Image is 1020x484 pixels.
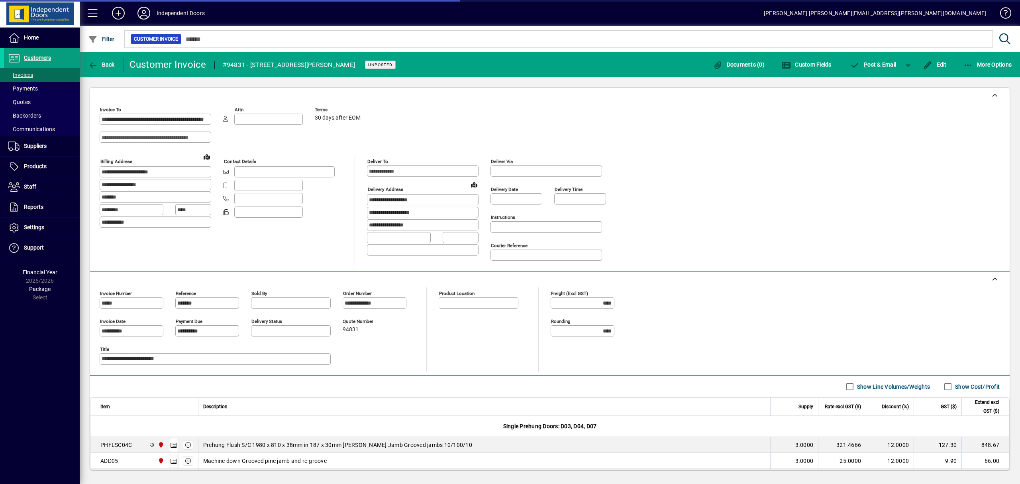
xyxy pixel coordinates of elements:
mat-label: Rounding [551,319,570,324]
a: View on map [468,178,481,191]
a: Payments [4,82,80,95]
a: Products [4,157,80,177]
mat-label: Delivery time [555,187,583,192]
button: Edit [921,57,949,72]
span: Unposted [368,62,392,67]
span: Backorders [8,112,41,119]
mat-label: Title [100,346,109,352]
span: Edit [923,61,947,68]
span: Settings [24,224,44,230]
span: Package [29,286,51,292]
span: Supply [798,402,813,411]
a: Knowledge Base [994,2,1010,28]
mat-label: Attn [235,107,243,112]
mat-label: Deliver via [491,159,513,164]
button: Back [86,57,117,72]
a: Settings [4,218,80,238]
mat-label: Reference [176,291,196,296]
mat-label: Instructions [491,214,515,220]
span: P [864,61,867,68]
span: 3.0000 [795,457,814,465]
div: Single Prehung Doors: D03, D04, D07 [90,416,1009,437]
span: 3.0000 [795,441,814,449]
a: View on map [200,150,213,163]
td: 66.00 [961,453,1009,469]
button: Add [106,6,131,20]
div: ADD05 [100,457,118,465]
div: 25.0000 [823,457,861,465]
span: Machine down Grooved pine jamb and re-groove [203,457,327,465]
span: Terms [315,107,363,112]
a: Support [4,238,80,258]
mat-label: Invoice date [100,319,126,324]
div: [PERSON_NAME] [PERSON_NAME][EMAIL_ADDRESS][PERSON_NAME][DOMAIN_NAME] [764,7,986,20]
span: Custom Fields [781,61,832,68]
button: Post & Email [846,57,900,72]
mat-label: Sold by [251,291,267,296]
span: Support [24,244,44,251]
button: Profile [131,6,157,20]
mat-label: Invoice To [100,107,121,112]
td: 12.0000 [866,437,914,453]
button: Filter [86,32,117,46]
span: Customer Invoice [134,35,178,43]
a: Communications [4,122,80,136]
div: Independent Doors [157,7,205,20]
span: Quote number [343,319,390,324]
a: Backorders [4,109,80,122]
span: 30 days after EOM [315,115,361,121]
span: 94831 [343,327,359,333]
span: More Options [963,61,1012,68]
a: Quotes [4,95,80,109]
span: Suppliers [24,143,47,149]
div: 321.4666 [823,441,861,449]
div: #94831 - [STREET_ADDRESS][PERSON_NAME] [223,59,355,71]
span: Rate excl GST ($) [825,402,861,411]
span: ost & Email [850,61,896,68]
span: Documents (0) [713,61,765,68]
span: Financial Year [23,269,57,275]
mat-label: Product location [439,291,475,296]
span: Staff [24,183,36,190]
span: Item [100,402,110,411]
a: Invoices [4,68,80,82]
span: Products [24,163,47,169]
mat-label: Payment due [176,319,202,324]
mat-label: Freight (excl GST) [551,291,588,296]
button: More Options [961,57,1014,72]
mat-label: Deliver To [367,159,388,164]
label: Show Line Volumes/Weights [855,383,930,391]
span: Reports [24,204,43,210]
mat-label: Order number [343,291,372,296]
td: 9.90 [914,453,961,469]
span: Christchurch [156,441,165,449]
span: Quotes [8,99,31,105]
button: Documents (0) [711,57,767,72]
mat-label: Invoice number [100,291,132,296]
a: Suppliers [4,136,80,156]
span: Invoices [8,72,33,78]
span: Extend excl GST ($) [967,398,999,415]
mat-label: Delivery status [251,319,282,324]
div: Customer Invoice [129,58,206,71]
td: 12.0000 [866,453,914,469]
span: Home [24,34,39,41]
app-page-header-button: Back [80,57,124,72]
td: 127.30 [914,437,961,453]
a: Reports [4,197,80,217]
span: Payments [8,85,38,92]
span: Description [203,402,228,411]
mat-label: Courier Reference [491,243,528,248]
a: Home [4,28,80,48]
td: 848.67 [961,437,1009,453]
span: Discount (%) [882,402,909,411]
span: Customers [24,55,51,61]
span: Communications [8,126,55,132]
span: GST ($) [941,402,957,411]
mat-label: Delivery date [491,187,518,192]
label: Show Cost/Profit [953,383,1000,391]
span: Christchurch [156,456,165,465]
span: Back [88,61,115,68]
a: Staff [4,177,80,197]
div: PHFLSC04C [100,441,132,449]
